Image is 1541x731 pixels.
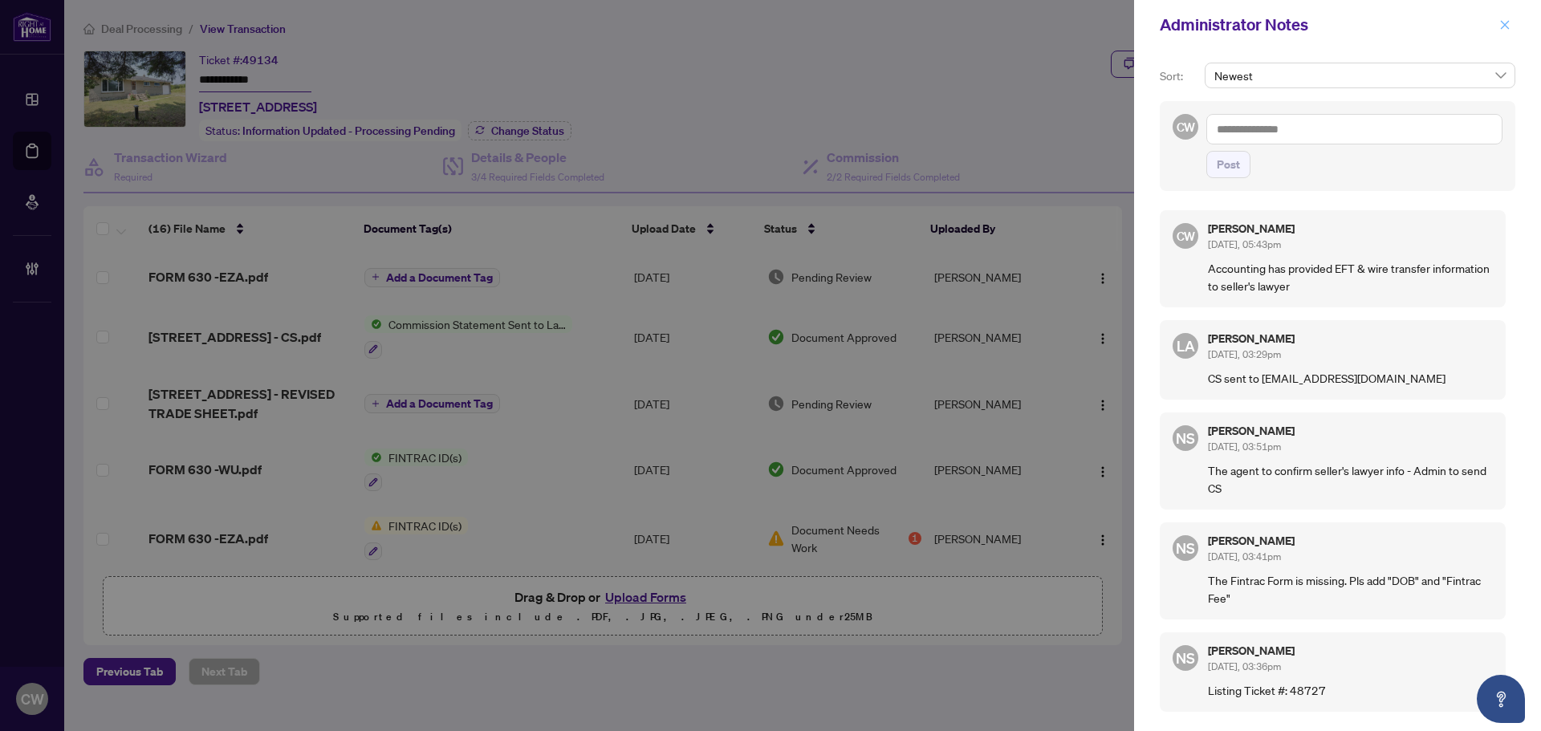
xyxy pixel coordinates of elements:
[1176,427,1195,449] span: NS
[1214,63,1506,87] span: Newest
[1208,369,1493,387] p: CS sent to [EMAIL_ADDRESS][DOMAIN_NAME]
[1208,333,1493,344] h5: [PERSON_NAME]
[1208,461,1493,497] p: The agent to confirm seller's lawyer info - Admin to send CS
[1208,425,1493,437] h5: [PERSON_NAME]
[1208,441,1281,453] span: [DATE], 03:51pm
[1208,645,1493,656] h5: [PERSON_NAME]
[1176,537,1195,559] span: NS
[1499,19,1511,30] span: close
[1208,535,1493,546] h5: [PERSON_NAME]
[1160,67,1198,85] p: Sort:
[1206,151,1250,178] button: Post
[1160,13,1494,37] div: Administrator Notes
[1208,550,1281,562] span: [DATE], 03:41pm
[1208,259,1493,294] p: Accounting has provided EFT & wire transfer information to seller's lawyer
[1208,223,1493,234] h5: [PERSON_NAME]
[1208,681,1493,699] p: Listing Ticket #: 48727
[1176,226,1195,245] span: CW
[1176,647,1195,669] span: NS
[1177,335,1195,357] span: LA
[1208,238,1281,250] span: [DATE], 05:43pm
[1208,348,1281,360] span: [DATE], 03:29pm
[1208,660,1281,672] span: [DATE], 03:36pm
[1477,675,1525,723] button: Open asap
[1176,117,1195,136] span: CW
[1208,571,1493,607] p: The Fintrac Form is missing. Pls add "DOB" and "Fintrac Fee"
